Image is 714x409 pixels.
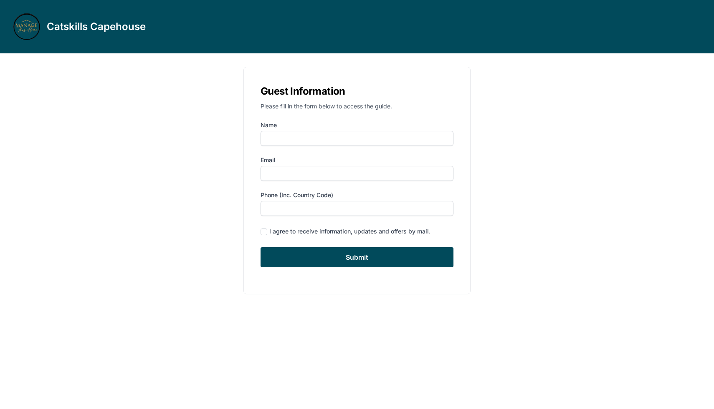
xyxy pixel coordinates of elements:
p: Please fill in the form below to access the guide. [261,102,453,114]
label: Name [261,121,453,129]
label: Email [261,156,453,164]
h1: Guest Information [261,84,453,99]
input: Submit [261,247,453,267]
h3: Catskills Capehouse [47,20,146,33]
div: I agree to receive information, updates and offers by mail. [269,227,430,236]
label: Phone (inc. country code) [261,191,453,199]
img: kmtyznsfl57rcthl3pjk8iaboiop [13,13,40,40]
a: Catskills Capehouse [13,13,146,40]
